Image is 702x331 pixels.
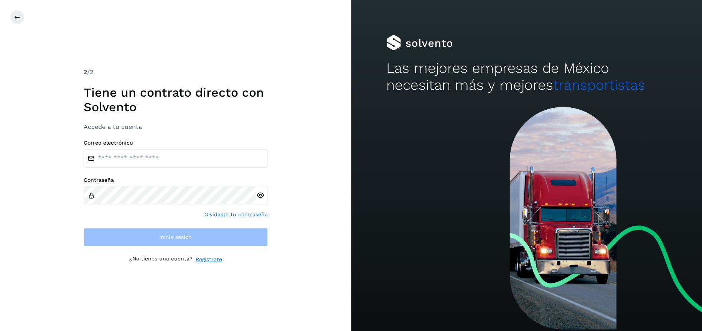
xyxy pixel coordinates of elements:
span: Inicia sesión [159,234,192,240]
button: Inicia sesión [84,228,268,246]
h1: Tiene un contrato directo con Solvento [84,85,268,115]
label: Correo electrónico [84,140,268,146]
h3: Accede a tu cuenta [84,123,268,130]
a: Olvidaste tu contraseña [204,211,268,219]
label: Contraseña [84,177,268,183]
p: ¿No tienes una cuenta? [129,255,193,263]
span: transportistas [553,77,645,93]
div: /2 [84,68,268,77]
a: Regístrate [196,255,222,263]
h2: Las mejores empresas de México necesitan más y mejores [386,60,667,94]
span: 2 [84,68,87,76]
